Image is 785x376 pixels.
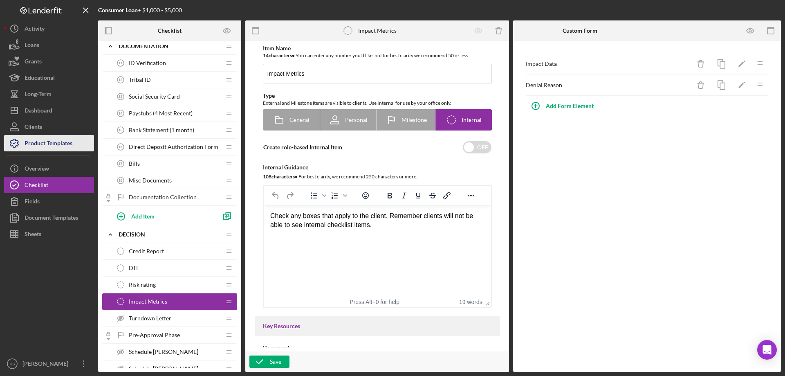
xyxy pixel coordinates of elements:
div: Key Resources [263,323,492,329]
button: Overview [4,160,94,177]
button: Dashboard [4,102,94,119]
button: 19 words [459,299,482,305]
button: Grants [4,53,94,70]
div: For best clarity, we recommend 250 characters or more. [263,173,492,181]
b: 14 character s • [263,52,295,59]
button: Fields [4,193,94,209]
span: Documentation Collection [129,194,197,200]
div: Type [263,92,492,99]
span: Direct Deposit Authorization Form [129,144,218,150]
button: Insert/edit link [440,190,454,201]
div: Educational [25,70,55,88]
div: Fields [25,193,40,212]
b: Consumer Loan [98,7,138,14]
tspan: 18 [119,178,123,182]
span: Turndown Letter [129,315,171,322]
text: KS [10,362,15,366]
button: KS[PERSON_NAME] [4,356,94,372]
button: Reveal or hide additional toolbar items [464,190,478,201]
span: Schedule [PERSON_NAME] [129,365,198,372]
button: Strikethrough [426,190,440,201]
span: Misc Documents [129,177,172,184]
div: Long-Term [25,86,52,104]
span: Impact Metrics [129,298,167,305]
div: External and Milestone items are visible to clients. Use Internal for use by your office only. [263,99,492,107]
button: Product Templates [4,135,94,151]
div: Item Name [263,45,492,52]
b: Checklist [158,27,182,34]
span: Paystubs (4 Most Recent) [129,110,193,117]
tspan: 16 [119,145,123,149]
div: Checklist [25,177,48,195]
div: Documentation [119,43,221,50]
span: Pre-Approval Phase [129,332,180,338]
span: Credit Report [129,248,164,254]
tspan: 13 [119,95,123,99]
button: Loans [4,37,94,53]
b: 108 character s • [263,173,298,180]
div: Product Templates [25,135,72,153]
span: Social Security Card [129,93,180,100]
span: Bank Statement (1 month) [129,127,194,133]
span: Bills [129,160,140,167]
div: Add Form Element [546,98,594,114]
button: Save [249,356,289,368]
div: Open Intercom Messenger [757,340,777,360]
div: You can enter any number you'd like, but for best clarity we recommend 50 or less. [263,52,492,60]
button: Sheets [4,226,94,242]
div: Clients [25,119,42,137]
div: Bullet list [307,190,327,201]
label: Create role-based Internal Item [263,144,342,151]
b: Custom Form [563,27,597,34]
button: Long-Term [4,86,94,102]
span: ID Verification [129,60,166,66]
div: Numbered list [328,190,348,201]
tspan: 11 [119,61,123,65]
tspan: 14 [119,111,123,115]
button: Redo [283,190,297,201]
div: Activity [25,20,45,39]
div: Press the Up and Down arrow keys to resize the editor. [482,297,491,307]
button: Educational [4,70,94,86]
button: Checklist [4,177,94,193]
div: Internal Guidance [263,164,492,171]
span: Milestone [401,117,427,123]
span: Risk rating [129,281,156,288]
button: Document Templates [4,209,94,226]
div: [PERSON_NAME] [20,356,74,374]
button: Italic [397,190,411,201]
div: Document [263,344,492,351]
button: Emojis [359,190,372,201]
button: Preview as [218,22,236,40]
span: DTI [129,265,138,271]
div: Decision [119,231,221,238]
button: Bold [383,190,397,201]
div: Document Templates [25,209,78,228]
button: Clients [4,119,94,135]
span: General [289,117,310,123]
div: Grants [25,53,42,72]
div: Denial Reason [526,82,691,88]
div: Impact Data [526,61,691,67]
div: Impact Metrics [358,27,397,34]
tspan: 17 [119,162,123,166]
div: Add Item [131,208,155,224]
div: Dashboard [25,102,52,121]
div: • $1,000 - $5,000 [98,7,182,14]
div: Sheets [25,226,41,244]
button: Activity [4,20,94,37]
button: Add Item [110,208,217,224]
span: Schedule [PERSON_NAME] [129,349,198,355]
